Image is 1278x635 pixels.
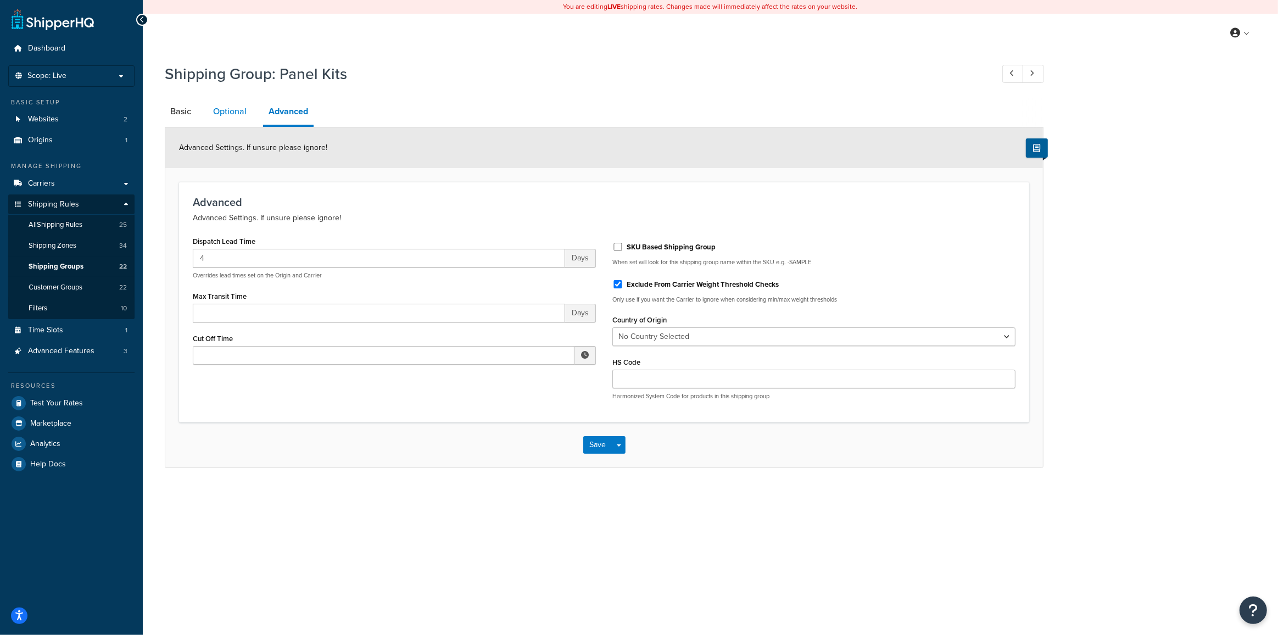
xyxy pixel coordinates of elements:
[28,44,65,53] span: Dashboard
[612,358,640,366] label: HS Code
[28,179,55,188] span: Carriers
[8,298,135,319] li: Filters
[627,280,779,289] label: Exclude From Carrier Weight Threshold Checks
[28,347,94,356] span: Advanced Features
[119,220,127,230] span: 25
[8,194,135,215] a: Shipping Rules
[30,439,60,449] span: Analytics
[30,419,71,428] span: Marketplace
[8,414,135,433] a: Marketplace
[8,215,135,235] a: AllShipping Rules25
[28,115,59,124] span: Websites
[28,200,79,209] span: Shipping Rules
[29,262,83,271] span: Shipping Groups
[193,211,1015,225] p: Advanced Settings. If unsure please ignore!
[28,326,63,335] span: Time Slots
[30,399,83,408] span: Test Your Rates
[193,237,255,246] label: Dispatch Lead Time
[8,174,135,194] a: Carriers
[124,347,127,356] span: 3
[8,320,135,341] li: Time Slots
[8,434,135,454] a: Analytics
[119,283,127,292] span: 22
[8,320,135,341] a: Time Slots1
[208,98,252,125] a: Optional
[8,38,135,59] a: Dashboard
[8,341,135,361] li: Advanced Features
[29,220,82,230] span: All Shipping Rules
[8,236,135,256] li: Shipping Zones
[8,298,135,319] a: Filters10
[8,130,135,151] li: Origins
[8,257,135,277] li: Shipping Groups
[179,142,327,153] span: Advanced Settings. If unsure please ignore!
[124,115,127,124] span: 2
[8,130,135,151] a: Origins1
[565,304,596,322] span: Days
[8,454,135,474] a: Help Docs
[8,194,135,320] li: Shipping Rules
[263,98,314,127] a: Advanced
[27,71,66,81] span: Scope: Live
[8,277,135,298] a: Customer Groups22
[29,304,47,313] span: Filters
[125,136,127,145] span: 1
[565,249,596,268] span: Days
[193,271,596,280] p: Overrides lead times set on the Origin and Carrier
[28,136,53,145] span: Origins
[119,262,127,271] span: 22
[30,460,66,469] span: Help Docs
[125,326,127,335] span: 1
[8,341,135,361] a: Advanced Features3
[165,63,982,85] h1: Shipping Group: Panel Kits
[1023,65,1044,83] a: Next Record
[8,277,135,298] li: Customer Groups
[1240,597,1267,624] button: Open Resource Center
[193,292,247,300] label: Max Transit Time
[1002,65,1024,83] a: Previous Record
[612,392,1015,400] p: Harmonized System Code for products in this shipping group
[8,98,135,107] div: Basic Setup
[8,393,135,413] a: Test Your Rates
[612,296,1015,304] p: Only use if you want the Carrier to ignore when considering min/max weight thresholds
[8,161,135,171] div: Manage Shipping
[608,2,621,12] b: LIVE
[8,236,135,256] a: Shipping Zones34
[193,335,233,343] label: Cut Off Time
[121,304,127,313] span: 10
[193,196,1015,208] h3: Advanced
[627,242,716,252] label: SKU Based Shipping Group
[1026,138,1048,158] button: Show Help Docs
[29,241,76,250] span: Shipping Zones
[8,381,135,391] div: Resources
[583,436,613,454] button: Save
[8,109,135,130] li: Websites
[165,98,197,125] a: Basic
[8,109,135,130] a: Websites2
[119,241,127,250] span: 34
[8,257,135,277] a: Shipping Groups22
[612,316,667,324] label: Country of Origin
[29,283,82,292] span: Customer Groups
[612,258,1015,266] p: When set will look for this shipping group name within the SKU e.g. -SAMPLE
